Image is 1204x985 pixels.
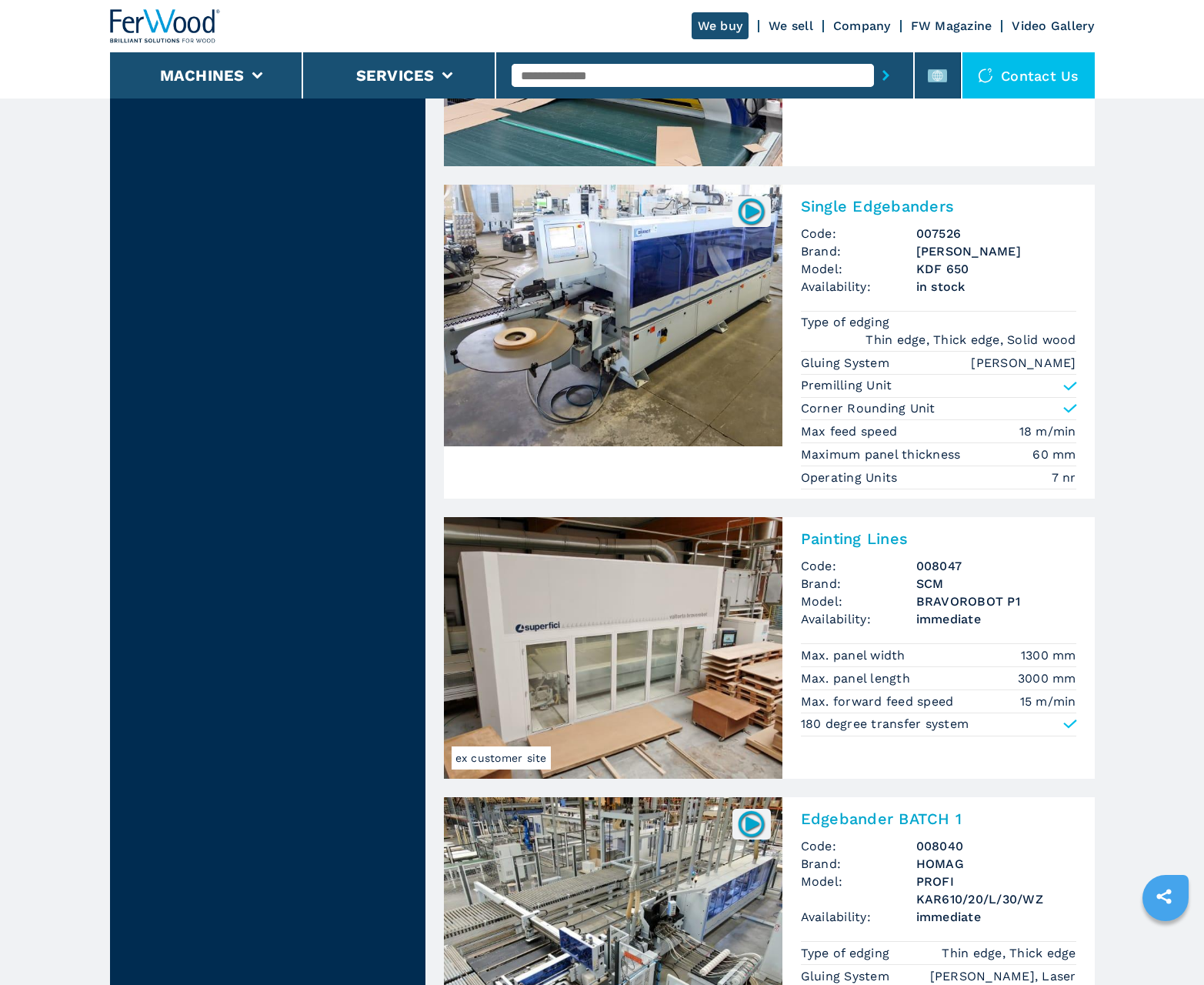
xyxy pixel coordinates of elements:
[916,242,1076,260] h3: [PERSON_NAME]
[801,873,916,908] span: Model:
[801,557,916,575] span: Code:
[801,670,915,687] p: Max. panel length
[1020,693,1076,710] em: 15 m/min
[801,469,902,486] p: Operating Units
[916,908,1076,926] span: immediate
[736,196,766,226] img: 007526
[801,278,916,295] span: Availability:
[916,593,1076,610] h3: BRAVOROBOT P1
[769,18,813,33] a: We sell
[110,9,221,43] img: Ferwood
[916,278,1076,295] span: in stock
[356,66,435,85] button: Services
[692,12,749,39] a: We buy
[971,354,1076,372] em: [PERSON_NAME]
[916,610,1076,628] span: immediate
[801,716,969,733] p: 180 degree transfer system
[1021,646,1076,664] em: 1300 mm
[160,66,245,85] button: Machines
[916,225,1076,242] h3: 007526
[801,446,965,463] p: Maximum panel thickness
[801,593,916,610] span: Model:
[801,400,936,417] p: Corner Rounding Unit
[916,837,1076,855] h3: 008040
[801,855,916,873] span: Brand:
[911,18,992,33] a: FW Magazine
[801,377,892,394] p: Premilling Unit
[942,944,1076,962] em: Thin edge, Thick edge
[865,331,1076,349] em: Thin edge, Thick edge, Solid wood
[801,314,894,331] p: Type of edging
[1145,877,1183,916] a: sharethis
[1139,916,1192,973] iframe: Chat
[801,837,916,855] span: Code:
[444,517,1095,779] a: Painting Lines SCM BRAVOROBOT P1ex customer sitePainting LinesCode:008047Brand:SCMModel:BRAVOROBO...
[1012,18,1094,33] a: Video Gallery
[801,242,916,260] span: Brand:
[1019,422,1076,440] em: 18 m/min
[1032,446,1076,463] em: 60 mm
[962,52,1095,98] div: Contact us
[452,746,551,770] span: ex customer site
[916,260,1076,278] h3: KDF 650
[801,197,1076,215] h2: Single Edgebanders
[801,810,1076,828] h2: Edgebander BATCH 1
[978,68,993,83] img: Contact us
[801,355,894,372] p: Gluing System
[801,945,894,962] p: Type of edging
[801,260,916,278] span: Model:
[801,908,916,926] span: Availability:
[801,529,1076,548] h2: Painting Lines
[1052,469,1076,486] em: 7 nr
[916,557,1076,575] h3: 008047
[736,809,766,839] img: 008040
[801,693,958,710] p: Max. forward feed speed
[801,968,894,985] p: Gluing System
[930,967,1076,985] em: [PERSON_NAME], Laser
[874,58,898,93] button: submit-button
[444,185,1095,499] a: Single Edgebanders BRANDT KDF 650007526Single EdgebandersCode:007526Brand:[PERSON_NAME]Model:KDF ...
[916,575,1076,593] h3: SCM
[916,873,1076,908] h3: PROFI KAR610/20/L/30/WZ
[801,423,902,440] p: Max feed speed
[801,575,916,593] span: Brand:
[801,225,916,242] span: Code:
[833,18,891,33] a: Company
[444,185,782,446] img: Single Edgebanders BRANDT KDF 650
[801,610,916,628] span: Availability:
[444,517,782,779] img: Painting Lines SCM BRAVOROBOT P1
[801,647,909,664] p: Max. panel width
[916,855,1076,873] h3: HOMAG
[1018,669,1076,687] em: 3000 mm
